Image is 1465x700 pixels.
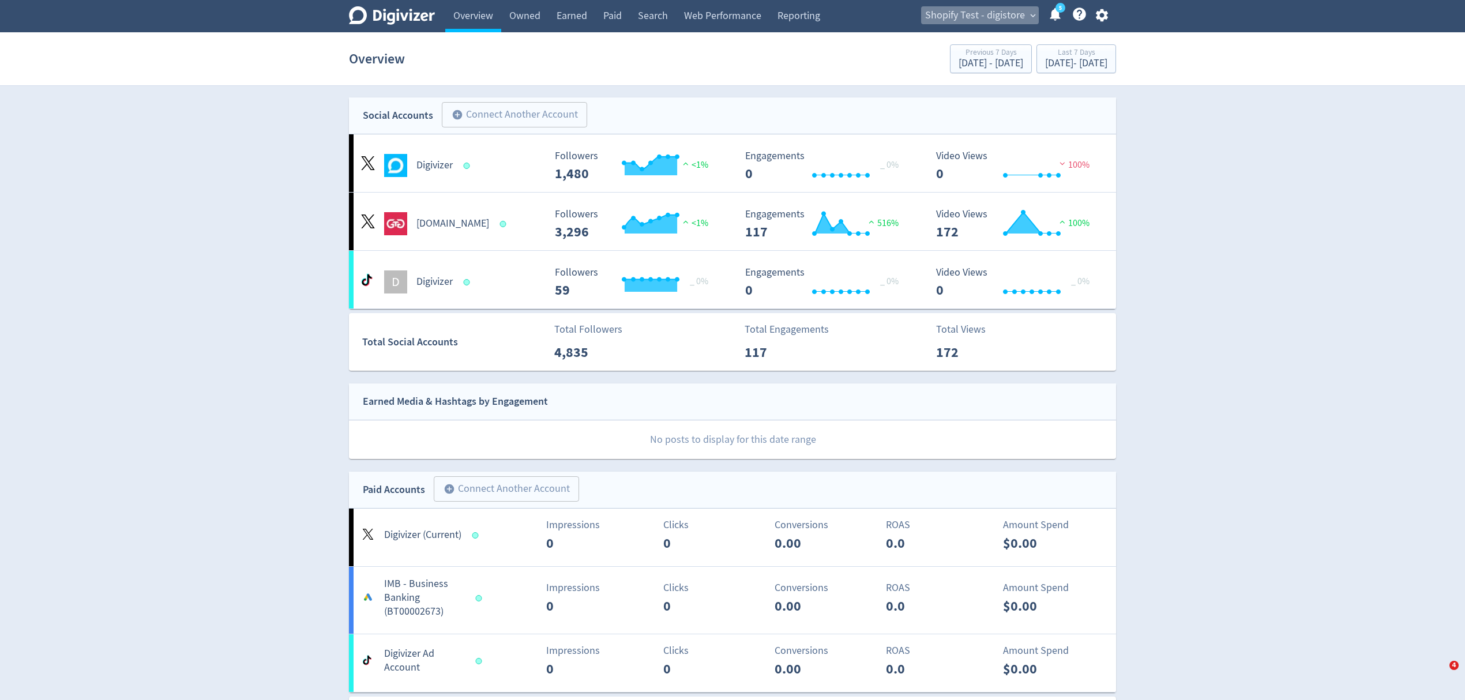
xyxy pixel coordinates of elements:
[1003,658,1069,679] p: $0.00
[680,217,708,229] span: <1%
[690,276,708,287] span: _ 0%
[745,342,811,363] p: 117
[546,533,613,554] p: 0
[363,107,433,124] div: Social Accounts
[775,580,879,596] p: Conversions
[663,643,768,658] p: Clicks
[349,40,405,77] h1: Overview
[384,528,461,542] h5: Digivizer (Current)
[663,580,768,596] p: Clicks
[416,159,453,172] h5: Digivizer
[925,6,1025,25] span: Shopify Test - digistore
[1449,661,1459,670] span: 4
[350,420,1116,459] p: No posts to display for this date range
[464,279,474,285] span: Data last synced: 8 Sep 2025, 5:01am (AEST)
[1426,661,1453,688] iframe: Intercom live chat
[1036,44,1116,73] button: Last 7 Days[DATE]- [DATE]
[1045,58,1107,69] div: [DATE] - [DATE]
[950,44,1032,73] button: Previous 7 Days[DATE] - [DATE]
[1055,3,1065,13] a: 5
[1003,596,1069,616] p: $0.00
[1057,159,1068,168] img: negative-performance.svg
[416,217,489,231] h5: [DOMAIN_NAME]
[745,322,829,337] p: Total Engagements
[1003,517,1107,533] p: Amount Spend
[930,209,1103,239] svg: Video Views 172
[384,577,465,619] h5: IMB - Business Banking (BT00002673)
[363,393,548,410] div: Earned Media & Hashtags by Engagement
[476,595,486,601] span: Data last synced: 7 Sep 2025, 6:01pm (AEST)
[886,596,952,616] p: 0.0
[554,342,621,363] p: 4,835
[434,476,579,502] button: Connect Another Account
[680,159,708,171] span: <1%
[349,251,1116,308] a: DDigivizer Followers 59 Followers 59 _ 0% Engagements 0 Engagements 0 _ 0% Video Views 0 Video Vi...
[775,658,841,679] p: 0.00
[384,212,407,235] img: goto.game undefined
[663,517,768,533] p: Clicks
[546,580,651,596] p: Impressions
[886,517,990,533] p: ROAS
[739,209,912,239] svg: Engagements 117
[384,154,407,177] img: Digivizer undefined
[1057,159,1090,171] span: 100%
[663,533,730,554] p: 0
[425,478,579,502] a: Connect Another Account
[546,643,651,658] p: Impressions
[464,163,474,169] span: Data last synced: 8 Sep 2025, 12:02pm (AEST)
[1057,217,1068,226] img: positive-performance.svg
[886,658,952,679] p: 0.0
[349,567,1116,634] a: IMB - Business Banking (BT00002673)Impressions0Clicks0Conversions0.00ROAS0.0Amount Spend$0.00
[476,658,486,664] span: Data last synced: 7 Sep 2025, 7:01pm (AEST)
[384,647,465,675] h5: Digivizer Ad Account
[1003,580,1107,596] p: Amount Spend
[739,150,912,181] svg: Engagements 0
[1028,10,1038,21] span: expand_more
[1003,643,1107,658] p: Amount Spend
[959,58,1023,69] div: [DATE] - [DATE]
[1003,533,1069,554] p: $0.00
[866,217,899,229] span: 516%
[1071,276,1090,287] span: _ 0%
[362,334,546,351] div: Total Social Accounts
[452,109,463,121] span: add_circle
[472,532,482,539] span: Data last synced: 8 Sep 2025, 6:01am (AEST)
[680,217,692,226] img: positive-performance.svg
[936,342,1002,363] p: 172
[546,596,613,616] p: 0
[549,267,722,298] svg: Followers 59
[349,134,1116,192] a: Digivizer undefinedDigivizer Followers 1,480 Followers 1,480 <1% Engagements 0 Engagements 0 _ 0%...
[886,533,952,554] p: 0.0
[349,509,1116,566] a: Digivizer (Current)Impressions0Clicks0Conversions0.00ROAS0.0Amount Spend$0.00
[921,6,1039,25] button: Shopify Test - digistore
[500,221,510,227] span: Data last synced: 7 Sep 2025, 11:02pm (AEST)
[959,48,1023,58] div: Previous 7 Days
[549,150,722,181] svg: Followers 1,480
[363,481,425,498] div: Paid Accounts
[663,658,730,679] p: 0
[866,217,877,226] img: positive-performance.svg
[886,580,990,596] p: ROAS
[930,150,1103,181] svg: Video Views 0
[775,643,879,658] p: Conversions
[880,159,899,171] span: _ 0%
[442,102,587,127] button: Connect Another Account
[886,643,990,658] p: ROAS
[433,104,587,127] a: Connect Another Account
[549,209,722,239] svg: Followers ---
[1057,217,1090,229] span: 100%
[775,596,841,616] p: 0.00
[775,533,841,554] p: 0.00
[546,658,613,679] p: 0
[349,193,1116,250] a: goto.game undefined[DOMAIN_NAME] Followers --- Followers 3,296 <1% Engagements 117 Engagements 11...
[416,275,453,289] h5: Digivizer
[546,517,651,533] p: Impressions
[1045,48,1107,58] div: Last 7 Days
[680,159,692,168] img: positive-performance.svg
[739,267,912,298] svg: Engagements 0
[936,322,1002,337] p: Total Views
[930,267,1103,298] svg: Video Views 0
[384,270,407,293] div: D
[1059,4,1062,12] text: 5
[444,483,455,495] span: add_circle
